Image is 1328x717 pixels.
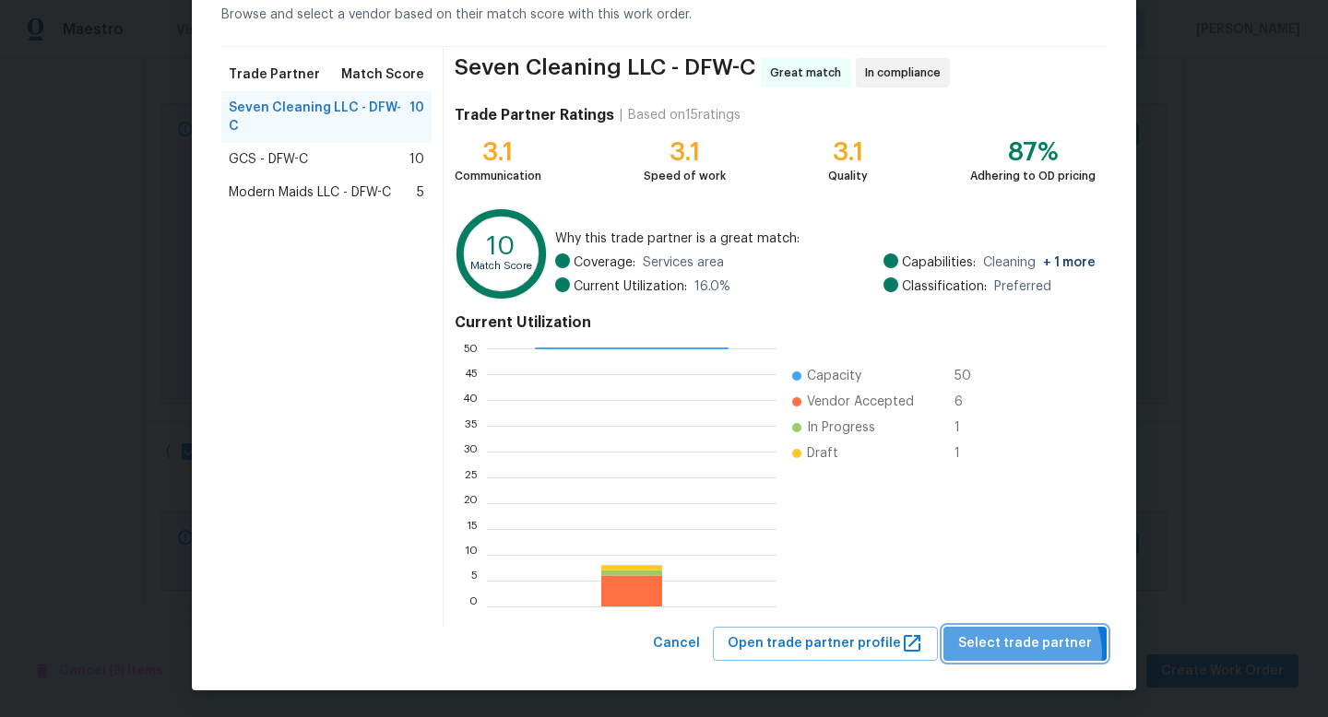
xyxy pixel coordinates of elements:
span: Classification: [902,277,987,296]
div: 87% [970,143,1096,161]
text: Match Score [470,261,532,271]
text: 35 [465,420,478,431]
div: 3.1 [828,143,868,161]
div: | [614,106,628,124]
span: Cleaning [983,253,1096,272]
text: 50 [463,343,478,354]
text: 45 [464,369,478,380]
span: Current Utilization: [574,277,687,296]
span: Coverage: [574,253,635,272]
div: 3.1 [455,143,541,161]
text: 30 [463,446,478,457]
span: Vendor Accepted [807,393,914,411]
span: Draft [807,444,838,463]
button: Cancel [646,627,707,661]
span: 16.0 % [694,277,730,296]
div: Based on 15 ratings [628,106,741,124]
span: + 1 more [1043,256,1096,269]
span: 1 [954,418,984,437]
text: 25 [465,472,478,483]
span: Capacity [807,367,861,385]
div: 3.1 [644,143,726,161]
span: 50 [954,367,984,385]
span: 1 [954,444,984,463]
span: 10 [409,99,424,135]
span: Capabilities: [902,253,976,272]
text: 10 [465,549,478,560]
button: Select trade partner [943,627,1107,661]
span: 6 [954,393,984,411]
span: Why this trade partner is a great match: [555,229,1096,248]
span: Seven Cleaning LLC - DFW-C [229,99,409,135]
span: Services area [643,253,724,272]
span: GCS - DFW-C [229,150,308,169]
span: Select trade partner [958,632,1092,655]
span: Open trade partner profile [728,632,923,655]
span: Seven Cleaning LLC - DFW-C [455,58,755,88]
text: 20 [463,498,478,509]
text: 15 [467,523,478,535]
div: Speed of work [644,167,726,185]
span: 10 [409,150,424,169]
span: In Progress [807,418,875,437]
span: Trade Partner [229,65,320,84]
div: Quality [828,167,868,185]
span: Modern Maids LLC - DFW-C [229,183,391,202]
span: In compliance [865,64,948,82]
h4: Trade Partner Ratings [455,106,614,124]
span: Match Score [341,65,424,84]
span: Great match [770,64,848,82]
div: Communication [455,167,541,185]
button: Open trade partner profile [713,627,938,661]
text: 5 [471,575,478,586]
text: 0 [469,601,478,612]
span: 5 [417,183,424,202]
span: Cancel [653,632,700,655]
text: 10 [487,233,516,259]
text: 40 [462,394,478,406]
h4: Current Utilization [455,313,1096,332]
span: Preferred [994,277,1051,296]
div: Adhering to OD pricing [970,167,1096,185]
